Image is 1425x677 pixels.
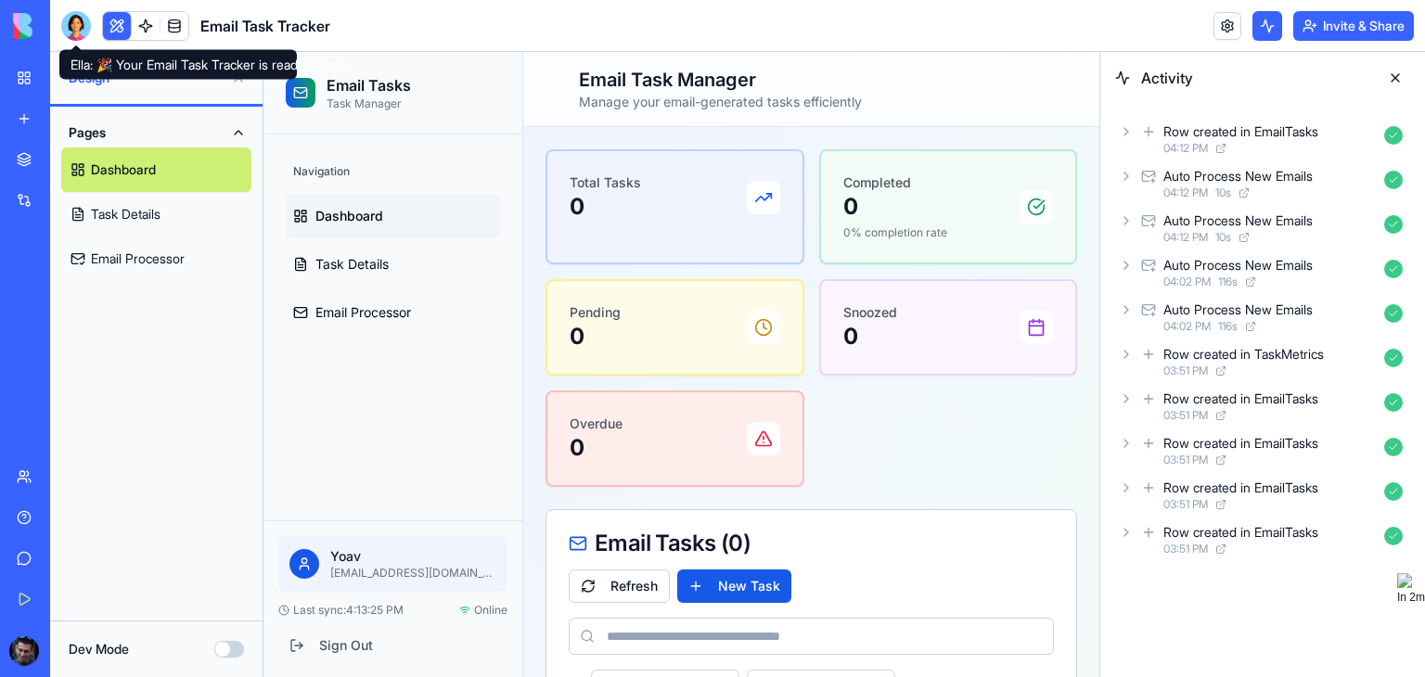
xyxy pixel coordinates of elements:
[315,15,821,41] h1: Email Task Manager
[306,363,359,381] p: Overdue
[22,190,237,235] a: Task Details
[69,640,129,658] label: Dev Mode
[1141,67,1369,89] span: Activity
[30,551,140,566] span: Last sync: 4:13:25 PM
[1215,185,1231,200] span: 10 s
[52,203,125,222] span: Task Details
[67,495,233,514] p: Yoav
[1163,479,1318,497] div: Row created in EmailTasks
[305,480,790,503] div: Email Tasks ( 0 )
[9,636,39,666] img: ACg8ocLwB4QrgkHzxUNTyZPwHrLVQniGnmX0Zi7hAmtP2xF47X6wYUxB=s96-c
[1163,345,1324,364] div: Row created in TaskMetrics
[1215,230,1231,245] span: 10 s
[15,577,244,610] button: Sign Out
[1163,408,1208,423] span: 03:51 PM
[306,270,357,300] p: 0
[22,142,237,186] a: Dashboard
[1163,211,1313,230] div: Auto Process New Emails
[63,45,148,59] p: Task Manager
[1163,434,1318,453] div: Row created in EmailTasks
[1163,542,1208,556] span: 03:51 PM
[1163,141,1208,156] span: 04:12 PM
[1163,122,1318,141] div: Row created in EmailTasks
[61,147,251,192] a: Dashboard
[315,41,821,59] p: Manage your email-generated tasks efficiently
[61,192,251,236] a: Task Details
[1397,588,1425,607] div: In 2m
[580,140,684,170] p: 0
[1163,523,1318,542] div: Row created in EmailTasks
[580,251,634,270] p: Snoozed
[580,121,684,140] p: Completed
[13,13,128,39] img: logo
[22,238,237,283] a: Email Processor
[305,517,406,551] button: Refresh
[52,155,120,173] span: Dashboard
[61,236,251,281] a: Email Processor
[306,381,359,411] p: 0
[306,140,378,170] p: 0
[1293,11,1414,41] button: Invite & Share
[200,15,330,37] span: Email Task Tracker
[1163,453,1208,467] span: 03:51 PM
[1163,300,1313,319] div: Auto Process New Emails
[52,251,148,270] span: Email Processor
[306,251,357,270] p: Pending
[306,121,378,140] p: Total Tasks
[414,517,528,551] button: New Task
[1218,275,1238,289] span: 116 s
[1163,319,1211,334] span: 04:02 PM
[1163,185,1208,200] span: 04:12 PM
[63,22,148,45] h2: Email Tasks
[61,118,251,147] button: Pages
[67,514,233,529] p: [EMAIL_ADDRESS][DOMAIN_NAME]
[211,551,244,566] span: Online
[1163,364,1208,378] span: 03:51 PM
[1163,497,1208,512] span: 03:51 PM
[1218,319,1238,334] span: 116 s
[1397,573,1412,588] img: logo
[1163,275,1211,289] span: 04:02 PM
[580,173,684,188] p: 0% completion rate
[1163,390,1318,408] div: Row created in EmailTasks
[1163,167,1313,185] div: Auto Process New Emails
[22,105,237,134] div: Navigation
[1163,230,1208,245] span: 04:12 PM
[580,270,634,300] p: 0
[1163,256,1313,275] div: Auto Process New Emails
